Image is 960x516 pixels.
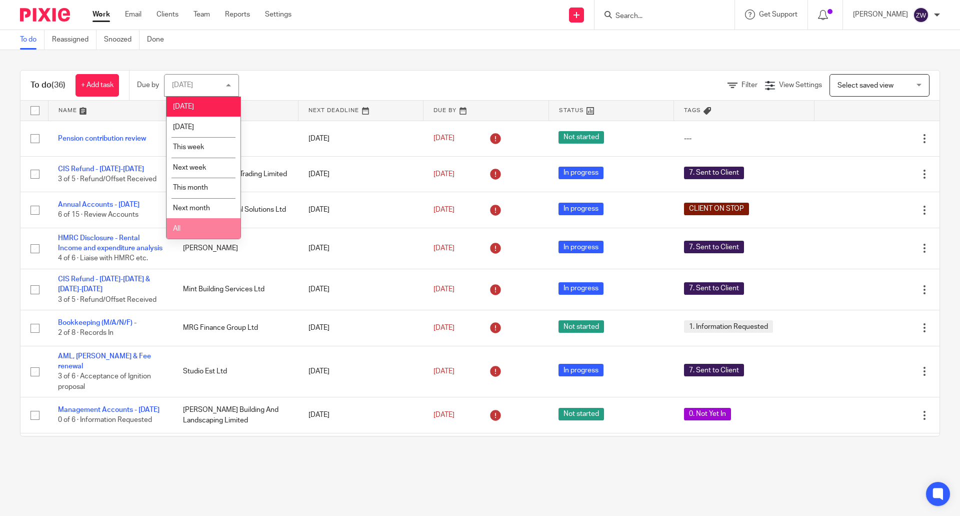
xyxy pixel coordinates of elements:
span: Get Support [759,11,797,18]
span: In progress [558,241,603,253]
span: 7. Sent to Client [684,282,744,295]
span: In progress [558,167,603,179]
p: Due by [137,80,159,90]
span: 3 of 5 · Refund/Offset Received [58,176,156,183]
a: CIS Refund - [DATE]-[DATE] [58,166,144,173]
a: Done [147,30,171,50]
span: 7. Sent to Client [684,364,744,376]
span: [DATE] [433,368,454,375]
td: [DATE] [298,156,423,192]
span: In progress [558,282,603,295]
span: [DATE] [433,245,454,252]
p: [PERSON_NAME] [853,10,908,20]
span: View Settings [779,82,822,89]
span: This month [173,184,208,191]
span: 0 of 6 · Information Requested [58,417,152,424]
a: CIS Refund - [DATE]-[DATE] & [DATE]-[DATE] [58,276,150,293]
div: [DATE] [172,82,193,89]
span: [DATE] [173,103,194,110]
td: [PERSON_NAME] Building And Landscaping Limited [173,397,298,433]
span: Not started [558,320,604,333]
a: Settings [265,10,291,20]
td: Studio Est Ltd [173,346,298,397]
a: Work [92,10,110,20]
td: Mint Building Services Ltd [173,269,298,310]
span: [DATE] [173,124,194,131]
td: [DATE] [298,433,423,484]
a: Clients [156,10,178,20]
a: Email [125,10,141,20]
span: [DATE] [433,206,454,213]
a: Team [193,10,210,20]
div: --- [684,134,804,144]
td: [DATE] [298,346,423,397]
span: 7. Sent to Client [684,241,744,253]
span: [DATE] [433,324,454,331]
td: [DATE] [298,397,423,433]
td: MRG Finance Group Ltd [173,310,298,346]
span: 2 of 8 · Records In [58,330,113,337]
span: 3 of 5 · Refund/Offset Received [58,296,156,303]
span: All [173,225,180,232]
span: [DATE] [433,171,454,178]
td: [PERSON_NAME] [173,228,298,269]
a: Reports [225,10,250,20]
a: To do [20,30,44,50]
td: [DATE] [298,269,423,310]
a: Reassigned [52,30,96,50]
span: 7. Sent to Client [684,167,744,179]
a: Annual Accounts - [DATE] [58,201,139,208]
img: Pixie [20,8,70,22]
span: Next month [173,205,210,212]
span: Not started [558,408,604,420]
span: [DATE] [433,411,454,418]
span: CLIENT ON STOP [684,203,749,215]
a: Snoozed [104,30,139,50]
a: HMRC Disclosure - Rental Income and expenditure analysis [58,235,162,252]
td: [DATE] [298,121,423,156]
a: Pension contribution review [58,135,146,142]
span: 3 of 6 · Acceptance of Ignition proposal [58,373,151,390]
td: [DATE] [298,192,423,228]
span: This week [173,144,204,151]
span: Filter [741,82,757,89]
span: Next week [173,164,206,171]
a: AML, [PERSON_NAME] & Fee renewal [58,353,151,370]
span: In progress [558,364,603,376]
h1: To do [30,80,65,91]
a: Bookkeeping (M/A/N/F) - [58,319,136,326]
span: [DATE] [433,286,454,293]
span: 0. Not Yet In [684,408,731,420]
span: [DATE] [433,135,454,142]
span: Not started [558,131,604,144]
img: svg%3E [913,7,929,23]
span: In progress [558,203,603,215]
span: Tags [684,108,701,113]
td: Rdmf Ltd [173,433,298,484]
span: Select saved view [837,82,893,89]
span: 1. Information Requested [684,320,773,333]
td: [DATE] [298,228,423,269]
span: 4 of 6 · Liaise with HMRC etc. [58,255,148,262]
td: [DATE] [298,310,423,346]
span: (36) [51,81,65,89]
span: 6 of 15 · Review Accounts [58,212,138,219]
input: Search [614,12,704,21]
a: Management Accounts - [DATE] [58,406,159,413]
a: + Add task [75,74,119,97]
